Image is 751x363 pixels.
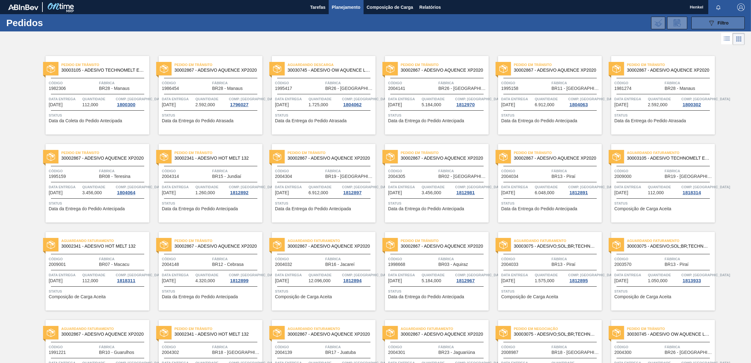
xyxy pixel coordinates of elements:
[195,272,227,278] span: Quantidade
[535,96,567,102] span: Quantidade
[602,232,715,311] a: statusAguardando Faturamento30003075 - ADESIVO;SOL;BR;TECHNOMELT SUPRA HT 35125Código2003570Fábri...
[388,190,402,195] span: 25/08/2025
[388,272,420,278] span: Data entrega
[61,238,149,244] span: Aguardando Faturamento
[275,184,307,190] span: Data entrega
[455,184,504,190] span: Comp. Carga
[162,262,179,267] span: 2004148
[614,262,632,267] span: 2003570
[162,96,194,102] span: Data entrega
[149,144,262,223] a: statusPedido em Trânsito30002341 - ADESIVO HOT MELT 132Código2004314FábricaBR15 - JundiaíData ent...
[614,184,646,190] span: Data entrega
[49,256,97,262] span: Código
[332,3,360,11] span: Planejamento
[229,102,249,107] div: 1796027
[116,102,136,107] div: 1800300
[212,256,261,262] span: Fábrica
[401,150,489,156] span: Pedido em Trânsito
[325,256,374,262] span: Fábrica
[455,272,504,278] span: Comp. Carga
[195,278,215,283] span: 4.320,000
[568,184,617,190] span: Comp. Carga
[514,68,597,73] span: 30002867 - ADESIVO AQUENCE XP2020
[275,278,289,283] span: 29/08/2025
[116,190,136,195] div: 1804064
[229,272,277,278] span: Comp. Carga
[162,86,179,91] span: 1986454
[162,112,261,118] span: Status
[49,184,81,190] span: Data entrega
[388,278,402,283] span: 01/09/2025
[116,184,164,190] span: Comp. Carga
[501,200,600,206] span: Status
[614,256,663,262] span: Código
[325,174,374,179] span: BR19 - Nova Rio
[551,174,575,179] span: BR13 - Piraí
[691,17,745,29] button: Filtro
[614,86,632,91] span: 1981274
[681,102,702,107] div: 1800302
[388,118,464,123] span: Data da Entrega do Pedido Antecipada
[375,144,489,223] a: statusPedido em Trânsito30002867 - ADESIVO AQUENCE XP2020Código2004305FábricaBR02 - [GEOGRAPHIC_D...
[681,272,730,278] span: Comp. Carga
[737,3,745,11] img: Logout
[342,184,391,190] span: Comp. Carga
[419,3,441,11] span: Relatórios
[275,102,289,107] span: 18/08/2025
[36,144,149,223] a: statusPedido em Trânsito30002867 - ADESIVO AQUENCE XP2020Código1995159FábricaBR08 - TeresinaData ...
[174,68,257,73] span: 30002867 - ADESIVO AQUENCE XP2020
[401,238,489,244] span: Pedido em Trânsito
[149,232,262,311] a: statusPedido em Trânsito30002867 - ADESIVO AQUENCE XP2020Código2004148FábricaBR12 - CebrasaData e...
[162,256,211,262] span: Código
[309,272,341,278] span: Quantidade
[535,272,567,278] span: Quantidade
[275,174,292,179] span: 2004304
[309,96,341,102] span: Quantidade
[212,168,261,174] span: Fábrica
[501,184,533,190] span: Data entrega
[568,272,600,283] a: Comp. [GEOGRAPHIC_DATA]1812895
[551,168,600,174] span: Fábrica
[310,3,326,11] span: Tarefas
[422,278,441,283] span: 5.184,000
[47,153,55,161] img: status
[438,262,468,267] span: BR03 - Aquiraz
[514,238,602,244] span: Aguardando Faturamento
[229,96,277,102] span: Comp. Carga
[514,150,602,156] span: Pedido em Trânsito
[49,174,66,179] span: 1995159
[49,102,63,107] span: 15/08/2025
[162,272,194,278] span: Data entrega
[568,190,589,195] div: 1812891
[99,168,148,174] span: Fábrica
[665,80,713,86] span: Fábrica
[388,168,437,174] span: Código
[99,174,130,179] span: BR08 - Teresina
[342,278,363,283] div: 1812894
[275,96,307,102] span: Data entrega
[162,80,211,86] span: Código
[438,86,487,91] span: BR26 - Uberlândia
[309,184,341,190] span: Quantidade
[375,56,489,135] a: statusPedido em Trânsito30002867 - ADESIVO AQUENCE XP2020Código2004141FábricaBR26 - [GEOGRAPHIC_D...
[535,190,554,195] span: 6.048,000
[499,241,507,249] img: status
[614,96,646,102] span: Data entrega
[342,190,363,195] div: 1812897
[49,278,63,283] span: 27/08/2025
[551,80,600,86] span: Fábrica
[535,184,567,190] span: Quantidade
[275,112,374,118] span: Status
[273,65,281,73] img: status
[262,232,375,311] a: statusAguardando Faturamento30002867 - ADESIVO AQUENCE XP2020Código2004032FábricaBR16 - JacareíDa...
[568,278,589,283] div: 1812895
[501,86,518,91] span: 1995158
[455,96,487,107] a: Comp. [GEOGRAPHIC_DATA]1812970
[342,102,363,107] div: 1804062
[501,272,533,278] span: Data entrega
[99,262,129,267] span: BR07 - Macacu
[388,112,487,118] span: Status
[648,184,680,190] span: Quantidade
[275,168,324,174] span: Código
[501,168,550,174] span: Código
